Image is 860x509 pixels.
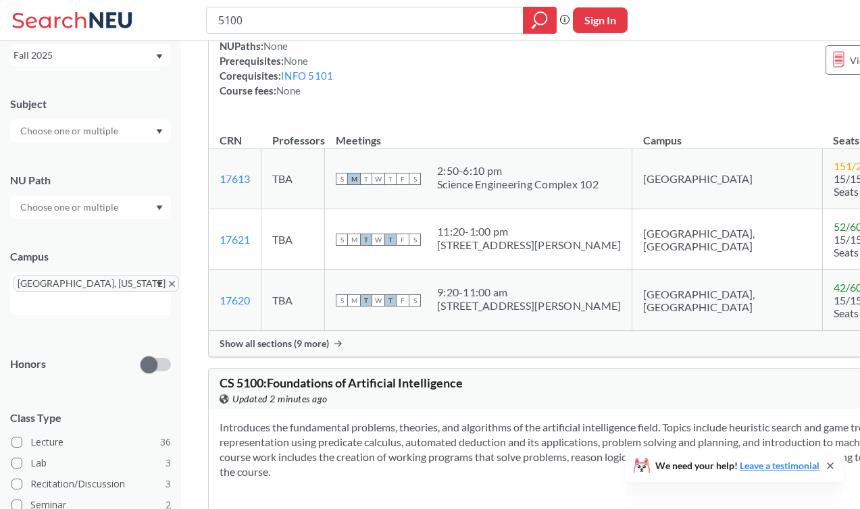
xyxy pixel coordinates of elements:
[372,173,384,185] span: W
[397,294,409,306] span: F
[156,205,163,211] svg: Dropdown arrow
[655,461,819,471] span: We need your help!
[360,173,372,185] span: T
[10,356,46,372] p: Honors
[409,294,421,306] span: S
[360,234,372,246] span: T
[166,456,171,471] span: 3
[261,119,325,149] th: Professors
[10,45,171,66] div: Fall 2025Dropdown arrow
[220,338,329,350] span: Show all sections (9 more)
[276,84,301,97] span: None
[348,234,360,246] span: M
[14,275,179,292] span: [GEOGRAPHIC_DATA], [US_STATE]X to remove pill
[217,9,513,32] input: Class, professor, course number, "phrase"
[632,149,823,209] td: [GEOGRAPHIC_DATA]
[437,286,621,299] div: 9:20 - 11:00 am
[11,454,171,472] label: Lab
[261,270,325,331] td: TBA
[409,173,421,185] span: S
[325,119,632,149] th: Meetings
[160,435,171,450] span: 36
[10,173,171,188] div: NU Path
[437,238,621,252] div: [STREET_ADDRESS][PERSON_NAME]
[281,70,333,82] a: INFO 5101
[437,299,621,313] div: [STREET_ADDRESS][PERSON_NAME]
[397,173,409,185] span: F
[10,249,171,264] div: Campus
[348,173,360,185] span: M
[220,172,250,185] a: 17613
[437,225,621,238] div: 11:20 - 1:00 pm
[336,294,348,306] span: S
[336,173,348,185] span: S
[169,281,175,287] svg: X to remove pill
[632,119,823,149] th: Campus
[632,209,823,270] td: [GEOGRAPHIC_DATA], [GEOGRAPHIC_DATA]
[384,234,397,246] span: T
[10,410,171,425] span: Class Type
[14,199,127,215] input: Choose one or multiple
[156,129,163,134] svg: Dropdown arrow
[10,272,171,315] div: [GEOGRAPHIC_DATA], [US_STATE]X to remove pillDropdown arrow
[437,178,599,191] div: Science Engineering Complex 102
[14,48,155,63] div: Fall 2025
[11,433,171,451] label: Lecture
[220,133,242,148] div: CRN
[261,209,325,270] td: TBA
[573,7,628,33] button: Sign In
[232,392,328,406] span: Updated 2 minutes ago
[220,233,250,246] a: 17621
[360,294,372,306] span: T
[11,475,171,493] label: Recitation/Discussion
[156,54,163,59] svg: Dropdown arrow
[632,270,823,331] td: [GEOGRAPHIC_DATA], [GEOGRAPHIC_DATA]
[10,119,171,142] div: Dropdown arrow
[740,460,819,471] a: Leave a testimonial
[166,477,171,491] span: 3
[532,11,548,30] svg: magnifying glass
[384,173,397,185] span: T
[263,40,288,52] span: None
[409,234,421,246] span: S
[156,282,163,287] svg: Dropdown arrow
[523,7,557,34] div: magnifying glass
[336,234,348,246] span: S
[220,38,333,98] div: NUPaths: Prerequisites: Corequisites: Course fees:
[372,294,384,306] span: W
[348,294,360,306] span: M
[384,294,397,306] span: T
[284,55,308,67] span: None
[261,149,325,209] td: TBA
[220,375,463,390] span: CS 5100 : Foundations of Artificial Intelligence
[372,234,384,246] span: W
[10,97,171,111] div: Subject
[10,196,171,219] div: Dropdown arrow
[437,164,599,178] div: 2:50 - 6:10 pm
[397,234,409,246] span: F
[14,123,127,139] input: Choose one or multiple
[220,294,250,306] a: 17620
